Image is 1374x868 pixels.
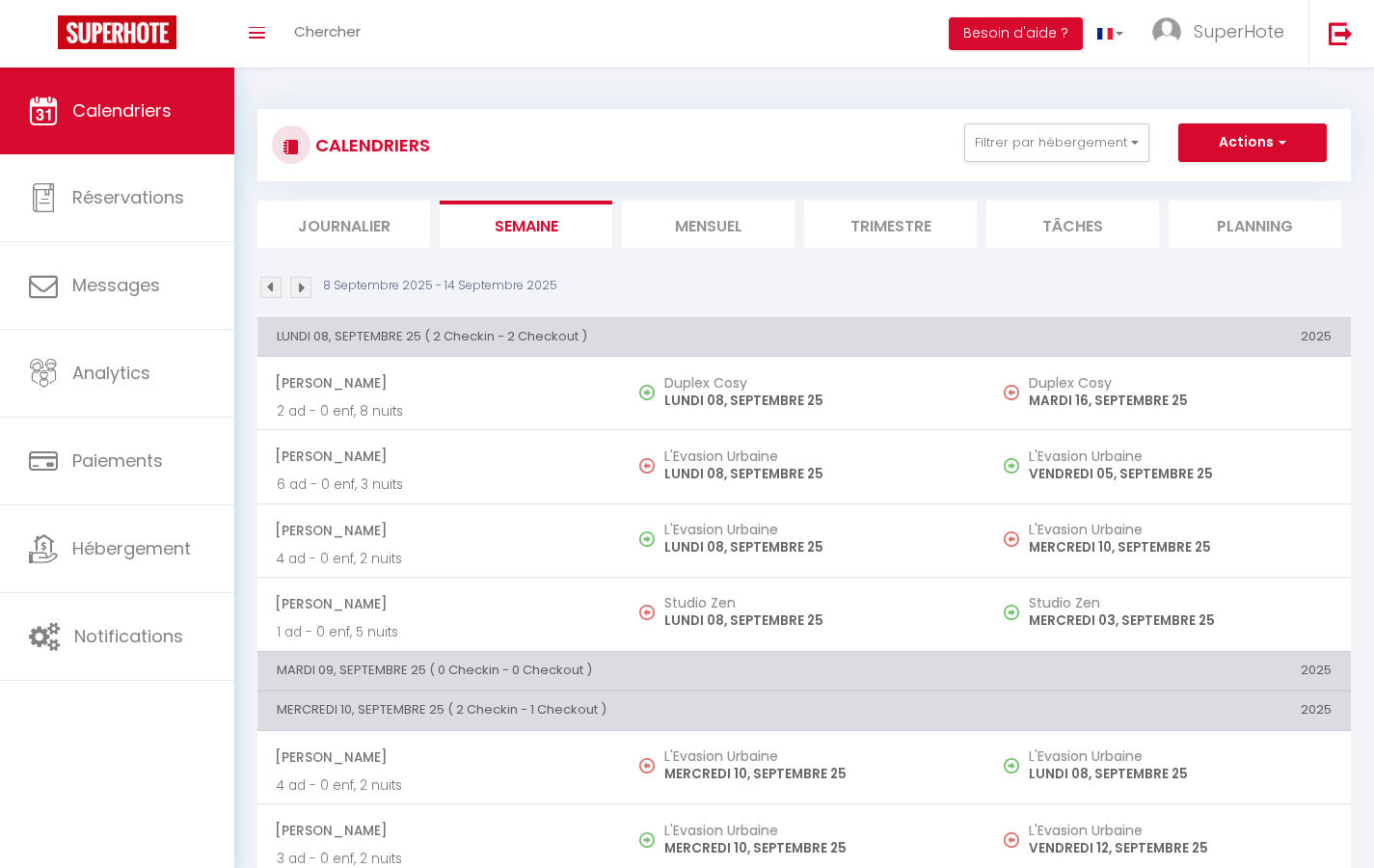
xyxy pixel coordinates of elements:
span: [PERSON_NAME] [275,739,603,775]
p: MERCREDI 10, SEPTEMBRE 25 [1029,537,1332,557]
h5: L'Evasion Urbaine [1029,522,1332,537]
span: Réservations [72,185,184,209]
li: Tâches [986,201,1159,248]
p: 4 ad - 0 enf, 2 nuits [277,775,603,796]
span: [PERSON_NAME] [275,365,603,401]
li: Journalier [257,201,430,248]
p: MERCREDI 10, SEPTEMBRE 25 [664,764,967,784]
p: MERCREDI 10, SEPTEMBRE 25 [664,838,967,858]
h5: L'Evasion Urbaine [1029,748,1332,764]
h5: L'Evasion Urbaine [664,448,967,464]
span: Notifications [74,624,183,648]
p: LUNDI 08, SEPTEMBRE 25 [664,537,967,557]
p: VENDREDI 05, SEPTEMBRE 25 [1029,464,1332,484]
img: NO IMAGE [639,605,655,620]
span: [PERSON_NAME] [275,438,603,475]
p: 1 ad - 0 enf, 5 nuits [277,622,603,642]
th: 2025 [986,692,1351,730]
span: SuperHote [1194,19,1284,43]
span: Calendriers [72,98,172,122]
p: MERCREDI 03, SEPTEMBRE 25 [1029,610,1332,631]
p: 2 ad - 0 enf, 8 nuits [277,401,603,421]
h5: L'Evasion Urbaine [1029,823,1332,838]
h5: Studio Zen [1029,595,1332,610]
li: Planning [1169,201,1341,248]
li: Semaine [440,201,612,248]
p: 4 ad - 0 enf, 2 nuits [277,549,603,569]
p: LUNDI 08, SEPTEMBRE 25 [664,610,967,631]
h3: CALENDRIERS [310,123,430,167]
li: Trimestre [804,201,977,248]
th: 2025 [986,651,1351,690]
img: NO IMAGE [1004,531,1019,547]
h5: Duplex Cosy [1029,375,1332,391]
img: NO IMAGE [639,458,655,474]
h5: L'Evasion Urbaine [664,823,967,838]
th: 2025 [986,317,1351,356]
span: Chercher [294,21,361,41]
h5: L'Evasion Urbaine [664,748,967,764]
img: NO IMAGE [639,758,655,773]
img: Super Booking [58,15,176,49]
th: MARDI 09, SEPTEMBRE 25 ( 0 Checkin - 0 Checkout ) [257,651,986,690]
img: ... [1152,17,1181,46]
th: LUNDI 08, SEPTEMBRE 25 ( 2 Checkin - 2 Checkout ) [257,317,986,356]
img: NO IMAGE [1004,458,1019,474]
button: Besoin d'aide ? [949,17,1083,50]
p: 8 Septembre 2025 - 14 Septembre 2025 [323,277,557,295]
img: NO IMAGE [1004,385,1019,400]
button: Actions [1178,123,1327,162]
span: [PERSON_NAME] [275,512,603,549]
img: NO IMAGE [1004,605,1019,620]
th: MERCREDI 10, SEPTEMBRE 25 ( 2 Checkin - 1 Checkout ) [257,692,986,730]
span: Messages [72,273,160,297]
button: Filtrer par hébergement [964,123,1149,162]
h5: L'Evasion Urbaine [1029,448,1332,464]
span: Analytics [72,361,150,385]
img: NO IMAGE [1004,758,1019,773]
span: Paiements [72,448,163,473]
li: Mensuel [622,201,795,248]
h5: Duplex Cosy [664,375,967,391]
h5: Studio Zen [664,595,967,610]
p: 6 ad - 0 enf, 3 nuits [277,475,603,495]
img: NO IMAGE [1004,832,1019,848]
h5: L'Evasion Urbaine [664,522,967,537]
span: [PERSON_NAME] [275,812,603,849]
p: VENDREDI 12, SEPTEMBRE 25 [1029,838,1332,858]
p: LUNDI 08, SEPTEMBRE 25 [1029,764,1332,784]
p: LUNDI 08, SEPTEMBRE 25 [664,464,967,484]
img: logout [1329,21,1353,45]
button: Ouvrir le widget de chat LiveChat [15,8,73,66]
p: MARDI 16, SEPTEMBRE 25 [1029,391,1332,411]
span: Hébergement [72,536,191,560]
span: [PERSON_NAME] [275,585,603,622]
p: LUNDI 08, SEPTEMBRE 25 [664,391,967,411]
